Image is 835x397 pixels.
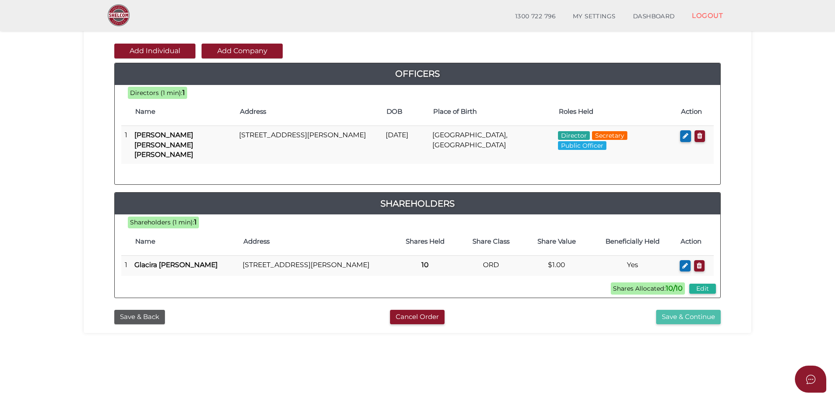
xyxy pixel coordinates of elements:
[396,238,454,245] h4: Shares Held
[421,261,428,269] b: 10
[689,284,716,294] button: Edit
[114,44,195,58] button: Add Individual
[624,8,684,25] a: DASHBOARD
[681,238,709,245] h4: Action
[390,310,445,324] button: Cancel Order
[594,238,672,245] h4: Beneficially Held
[564,8,624,25] a: MY SETTINGS
[589,255,676,276] td: Yes
[121,255,131,276] td: 1
[458,255,524,276] td: ORD
[130,89,182,97] span: Directors (1 min):
[134,131,193,159] b: [PERSON_NAME] [PERSON_NAME] [PERSON_NAME]
[433,108,550,115] h4: Place of Birth
[121,126,131,164] td: 1
[387,108,424,115] h4: DOB
[236,126,382,164] td: [STREET_ADDRESS][PERSON_NAME]
[115,197,720,210] a: Shareholders
[243,238,387,245] h4: Address
[611,282,685,295] span: Shares Allocated:
[382,126,429,164] td: [DATE]
[114,310,165,324] button: Save & Back
[528,238,585,245] h4: Share Value
[558,131,590,140] span: Director
[202,44,283,58] button: Add Company
[194,218,197,226] b: 1
[462,238,519,245] h4: Share Class
[506,8,564,25] a: 1300 722 796
[239,255,392,276] td: [STREET_ADDRESS][PERSON_NAME]
[559,108,673,115] h4: Roles Held
[130,218,194,226] span: Shareholders (1 min):
[681,108,709,115] h4: Action
[558,141,606,150] span: Public Officer
[429,126,554,164] td: [GEOGRAPHIC_DATA], [GEOGRAPHIC_DATA]
[666,284,683,292] b: 10/10
[135,238,235,245] h4: Name
[115,67,720,81] a: Officers
[182,88,185,97] b: 1
[656,310,721,324] button: Save & Continue
[524,255,589,276] td: $1.00
[240,108,378,115] h4: Address
[683,7,732,24] a: LOGOUT
[592,131,627,140] span: Secretary
[134,261,218,269] b: Glacira [PERSON_NAME]
[795,366,826,393] button: Open asap
[135,108,231,115] h4: Name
